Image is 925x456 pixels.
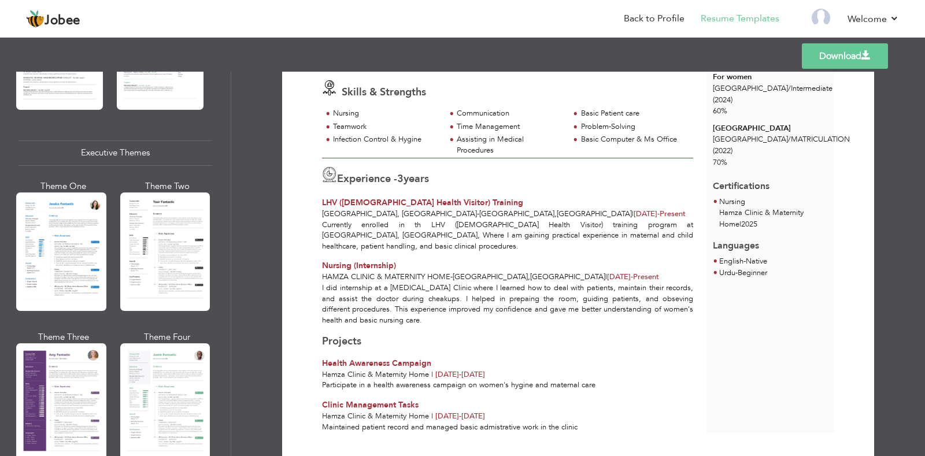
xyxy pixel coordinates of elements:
div: Basic Computer & Ms Office [581,134,687,145]
div: Time Management [457,121,563,132]
span: - [477,209,479,219]
span: - [631,272,633,282]
a: Download [802,43,888,69]
div: I did internship at a [MEDICAL_DATA] Clinic where I learned how to deal with patients, maintain t... [316,283,700,325]
span: Skills & Strengths [342,85,426,99]
a: Resume Templates [701,12,779,25]
span: - [735,268,738,278]
span: 70% [713,157,727,168]
img: jobee.io [26,10,45,28]
span: Urdu [719,268,735,278]
span: [DATE] [DATE] [435,369,485,380]
span: | [632,209,634,219]
span: Languages [713,231,759,253]
span: [GEOGRAPHIC_DATA] [453,272,528,282]
span: | [605,272,607,282]
span: Present [607,272,659,282]
span: 3 [397,172,404,186]
div: Communication [457,108,563,119]
div: Nursing [333,108,439,119]
span: - [657,209,660,219]
label: years [397,172,429,187]
span: Projects [322,334,361,349]
div: Currently enrolled in th LHV ([DEMOGRAPHIC_DATA] Health Visitor) training program at [GEOGRAPHIC_... [316,220,700,252]
div: Basic Patient care [581,108,687,119]
img: Profile Img [812,9,830,27]
div: Theme Four [123,331,213,343]
span: LHV ([DEMOGRAPHIC_DATA] Health Visitor) Training [322,197,523,208]
div: Teamwork [333,121,439,132]
span: 60% [713,106,727,116]
span: English [719,256,743,266]
div: Executive Themes [18,140,212,165]
div: [GEOGRAPHIC_DATA] [713,123,828,134]
span: Clinic Management Tasks [322,399,419,410]
span: Nursing (Internship) [322,260,396,271]
a: Welcome [848,12,899,26]
span: , [528,272,530,282]
span: / [788,134,791,144]
li: Beginner [719,268,767,279]
span: - [459,411,461,421]
span: [GEOGRAPHIC_DATA] [557,209,632,219]
a: Back to Profile [624,12,684,25]
span: [DATE] [DATE] [435,411,485,421]
a: Jobee [26,10,80,28]
div: Maintained patient record and managed basic admistrative work in the clinic [316,422,700,433]
div: Assisting in Medical Procedures [457,134,563,155]
span: [DATE] [634,209,660,219]
div: Problem-Solving [581,121,687,132]
span: Present [634,209,686,219]
div: Theme Two [123,180,213,192]
span: / [788,83,791,94]
span: | [431,369,433,380]
span: - [450,272,453,282]
span: [GEOGRAPHIC_DATA] [479,209,554,219]
span: - [743,256,746,266]
span: [DATE] [607,272,633,282]
span: - [459,369,461,380]
div: Gov. [PERSON_NAME] College For women [713,61,828,82]
span: Hamza Clinic & Maternity home [322,369,429,380]
span: Experience - [337,172,397,186]
li: Native [719,256,767,268]
span: (2024) [713,95,732,105]
div: Theme One [18,180,109,192]
span: (2022) [713,146,732,156]
span: [GEOGRAPHIC_DATA] MATRICULATION [713,134,850,144]
div: Theme Three [18,331,109,343]
span: | [431,411,433,421]
span: Hamza Clinic & Maternity Home [322,411,429,421]
span: Jobee [45,14,80,27]
span: [GEOGRAPHIC_DATA] Intermediate [713,83,832,94]
span: [GEOGRAPHIC_DATA] [530,272,605,282]
div: Infection Control & Hygine [333,134,439,145]
span: Nursing [719,197,745,207]
span: Health Awareness Campaign [322,358,431,369]
p: Hamza Clinic & Maternity Home 2025 [719,207,828,231]
span: [GEOGRAPHIC_DATA], [GEOGRAPHIC_DATA] [322,209,477,219]
div: Participate in a health awareness campaign on women's hygine and maternal care [316,380,700,391]
span: Hamza Clinic & Maternity Home [322,272,450,282]
span: | [739,219,741,229]
span: , [554,209,557,219]
span: Certifications [713,171,769,193]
